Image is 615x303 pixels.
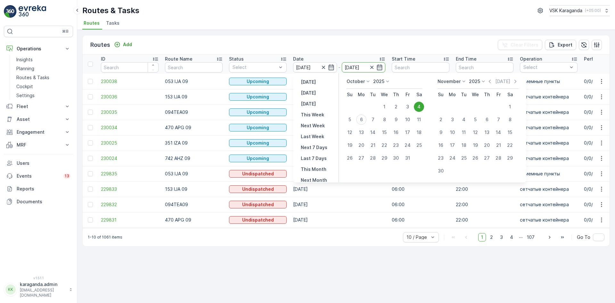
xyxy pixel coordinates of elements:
[242,217,274,223] p: Undispatched
[498,40,542,50] button: Clear Filters
[507,233,516,241] span: 4
[17,173,60,179] p: Events
[101,109,159,115] span: 230035
[402,114,413,125] div: 10
[4,139,73,151] button: MRF
[229,139,287,147] button: Upcoming
[14,64,73,73] a: Planning
[414,140,424,150] div: 25
[495,78,510,85] p: [DATE]
[165,62,223,72] input: Search
[505,114,515,125] div: 8
[4,42,73,55] button: Operations
[520,78,578,85] p: Приемные пункты
[298,155,329,162] button: Last 7 Days
[17,160,70,166] p: Users
[519,233,523,241] p: ...
[469,78,480,85] p: 2025
[558,42,572,48] p: Export
[17,46,60,52] p: Operations
[165,217,223,223] p: 470 APG 09
[4,113,73,126] button: Asset
[4,157,73,170] a: Users
[456,201,513,208] p: 22:00
[493,127,504,138] div: 14
[298,100,318,108] button: Tomorrow
[345,140,355,150] div: 19
[390,89,402,100] th: Thursday
[4,182,73,195] a: Reports
[101,124,159,131] span: 230034
[247,78,269,85] p: Upcoming
[438,78,461,85] p: November
[298,133,327,140] button: Last Week
[345,127,355,138] div: 12
[88,171,93,176] div: Toggle Row Selected
[229,78,287,85] button: Upcoming
[233,64,277,71] p: Select
[520,109,578,115] p: сетчатыe контейнера
[392,56,415,62] p: Start Time
[290,151,389,166] td: [DATE]
[301,155,327,162] p: Last 7 Days
[16,65,34,72] p: Planning
[413,89,425,100] th: Saturday
[436,140,446,150] div: 16
[229,56,244,62] p: Status
[101,155,159,162] a: 230024
[101,171,159,177] a: 229835
[391,127,401,138] div: 16
[14,82,73,91] a: Cockpit
[88,217,93,223] div: Toggle Row Selected
[456,217,513,223] p: 22:00
[549,5,610,16] button: VSK Karaganda(+05:00)
[414,127,424,138] div: 18
[62,29,69,34] p: ⌘B
[456,186,513,192] p: 22:00
[247,124,269,131] p: Upcoming
[373,78,384,85] p: 2025
[524,233,537,241] span: 107
[229,185,287,193] button: Undispatched
[247,94,269,100] p: Upcoming
[242,171,274,177] p: Undispatched
[88,140,93,146] div: Toggle Row Selected
[436,127,446,138] div: 9
[493,153,504,163] div: 28
[88,202,93,207] div: Toggle Row Selected
[298,89,318,97] button: Today
[14,55,73,64] a: Insights
[435,89,447,100] th: Sunday
[520,171,578,177] p: Приемные пункты
[478,233,486,241] span: 1
[520,201,578,208] p: сетчатыe контейнера
[298,78,318,86] button: Yesterday
[505,153,515,163] div: 29
[545,40,576,50] button: Export
[447,140,457,150] div: 17
[17,198,70,205] p: Documents
[14,73,73,82] a: Routes & Tasks
[290,197,389,212] td: [DATE]
[165,109,223,115] p: 094TEA09
[402,102,413,112] div: 3
[402,89,413,100] th: Friday
[459,114,469,125] div: 4
[356,114,366,125] div: 6
[229,201,287,208] button: Undispatched
[101,140,159,146] span: 230025
[577,234,590,240] span: Go To
[470,140,480,150] div: 19
[379,102,389,112] div: 1
[90,40,110,49] p: Routes
[101,186,159,192] a: 229833
[368,153,378,163] div: 28
[392,201,449,208] p: 06:00
[229,93,287,101] button: Upcoming
[242,201,274,208] p: Undispatched
[368,140,378,150] div: 21
[17,142,60,148] p: MRF
[101,62,159,72] input: Search
[101,56,105,62] p: ID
